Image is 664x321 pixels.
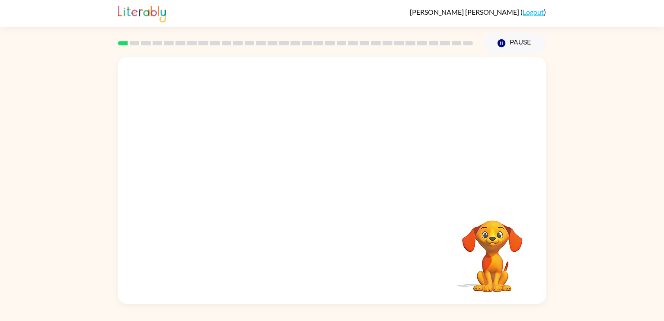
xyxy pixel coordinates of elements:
a: Logout [523,8,544,16]
video: Your browser must support playing .mp4 files to use Literably. Please try using another browser. [449,207,536,293]
button: Pause [483,33,546,53]
span: [PERSON_NAME] [PERSON_NAME] [410,8,520,16]
img: Literably [118,3,166,22]
div: ( ) [410,8,546,16]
